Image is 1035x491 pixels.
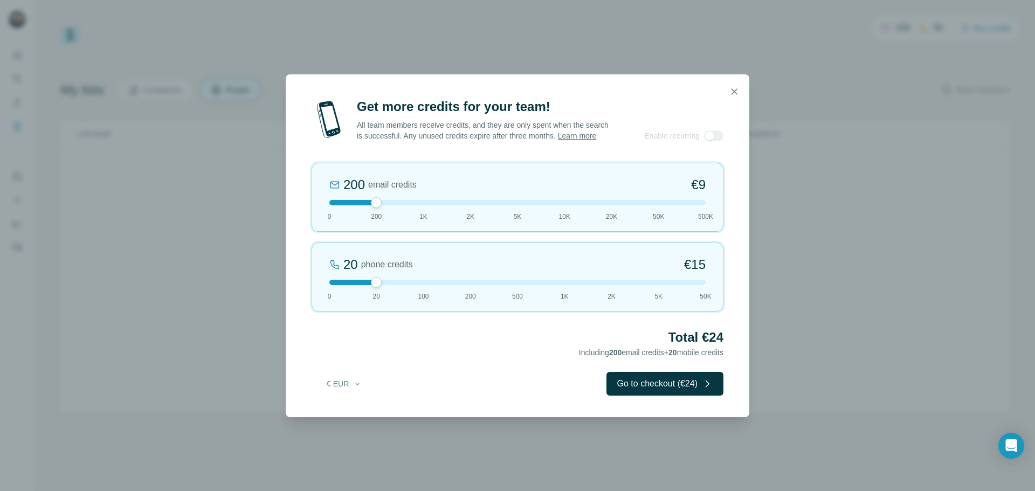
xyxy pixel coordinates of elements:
div: Open Intercom Messenger [998,433,1024,459]
span: 0 [328,212,332,222]
h2: Total €24 [312,329,723,346]
span: 0 [328,292,332,301]
span: email credits [368,178,417,191]
span: 5K [654,292,663,301]
img: mobile-phone [312,98,346,141]
span: €9 [691,176,706,193]
span: €15 [684,256,706,273]
a: Learn more [558,132,597,140]
span: phone credits [361,258,413,271]
span: 5K [514,212,522,222]
span: 50K [653,212,664,222]
span: Including email credits + mobile credits [579,348,723,357]
span: 20 [373,292,380,301]
span: 200 [371,212,382,222]
span: 2K [608,292,616,301]
span: 1K [561,292,569,301]
span: 500K [698,212,713,222]
span: 10K [559,212,570,222]
button: Go to checkout (€24) [606,372,723,396]
span: 1K [419,212,427,222]
span: 100 [418,292,429,301]
span: 2K [466,212,474,222]
div: 200 [343,176,365,193]
span: Enable recurring [644,130,700,141]
span: 200 [465,292,476,301]
span: 500 [512,292,523,301]
span: 200 [609,348,622,357]
span: 20 [668,348,677,357]
span: 50K [700,292,711,301]
p: All team members receive credits, and they are only spent when the search is successful. Any unus... [357,120,610,141]
div: 20 [343,256,358,273]
span: 20K [606,212,617,222]
button: € EUR [319,374,369,393]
